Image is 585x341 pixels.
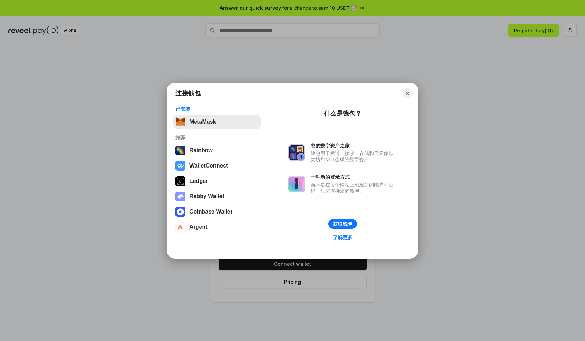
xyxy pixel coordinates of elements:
[189,209,232,215] div: Coinbase Wallet
[175,192,185,201] img: svg+xml,%3Csvg%20xmlns%3D%22http%3A%2F%2Fwww.w3.org%2F2000%2Fsvg%22%20fill%3D%22none%22%20viewBox...
[324,109,361,118] div: 什么是钱包？
[189,178,208,184] div: Ledger
[175,106,259,112] div: 已安装
[173,205,261,219] button: Coinbase Wallet
[175,146,185,155] img: svg+xml,%3Csvg%20width%3D%22120%22%20height%3D%22120%22%20viewBox%3D%220%200%20120%20120%22%20fil...
[311,150,397,163] div: 钱包用于发送、接收、存储和显示像以太坊和NFT这样的数字资产。
[173,144,261,157] button: Rainbow
[189,147,213,154] div: Rainbow
[173,174,261,188] button: Ledger
[175,161,185,171] img: svg+xml,%3Csvg%20width%3D%2228%22%20height%3D%2228%22%20viewBox%3D%220%200%2028%2028%22%20fill%3D...
[175,89,201,98] h1: 连接钱包
[173,115,261,129] button: MetaMask
[173,159,261,173] button: WalletConnect
[403,88,412,98] button: Close
[189,119,216,125] div: MetaMask
[329,233,357,242] a: 了解更多
[189,163,228,169] div: WalletConnect
[333,221,352,227] div: 获取钱包
[333,234,352,241] div: 了解更多
[311,181,397,194] div: 而不是在每个网站上创建新的账户和密码，只需连接您的钱包。
[173,189,261,203] button: Rabby Wallet
[175,222,185,232] img: svg+xml,%3Csvg%20width%3D%2228%22%20height%3D%2228%22%20viewBox%3D%220%200%2028%2028%22%20fill%3D...
[173,220,261,234] button: Argent
[311,142,397,149] div: 您的数字资产之家
[175,176,185,186] img: svg+xml,%3Csvg%20xmlns%3D%22http%3A%2F%2Fwww.w3.org%2F2000%2Fsvg%22%20width%3D%2228%22%20height%3...
[288,144,305,161] img: svg+xml,%3Csvg%20xmlns%3D%22http%3A%2F%2Fwww.w3.org%2F2000%2Fsvg%22%20fill%3D%22none%22%20viewBox...
[189,193,224,200] div: Rabby Wallet
[328,219,357,229] button: 获取钱包
[175,117,185,127] img: svg+xml,%3Csvg%20fill%3D%22none%22%20height%3D%2233%22%20viewBox%3D%220%200%2035%2033%22%20width%...
[175,207,185,217] img: svg+xml,%3Csvg%20width%3D%2228%22%20height%3D%2228%22%20viewBox%3D%220%200%2028%2028%22%20fill%3D...
[288,176,305,192] img: svg+xml,%3Csvg%20xmlns%3D%22http%3A%2F%2Fwww.w3.org%2F2000%2Fsvg%22%20fill%3D%22none%22%20viewBox...
[189,224,208,230] div: Argent
[311,174,397,180] div: 一种新的登录方式
[175,134,259,141] div: 推荐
